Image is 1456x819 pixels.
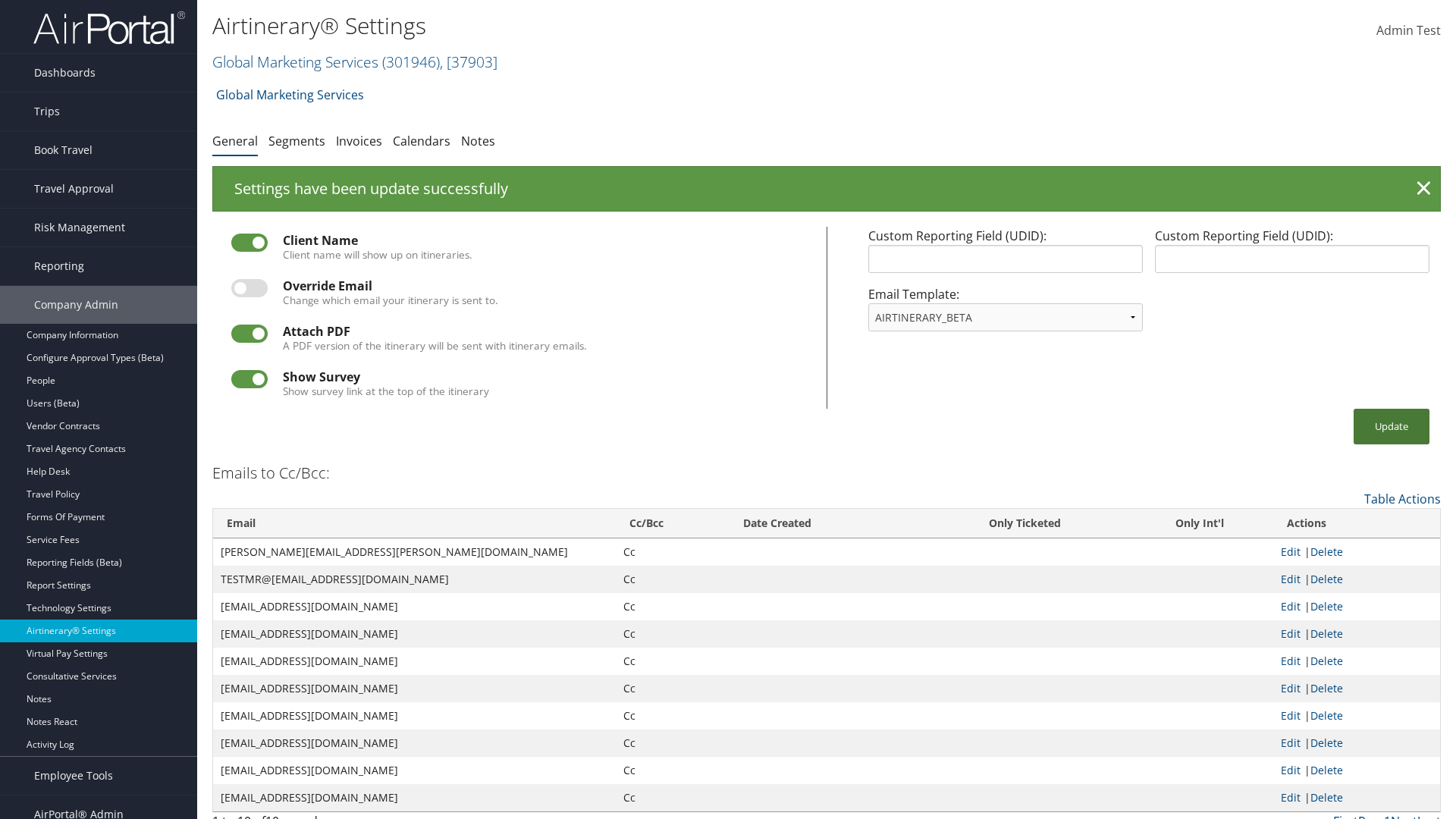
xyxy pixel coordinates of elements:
[616,730,730,757] td: Cc
[1281,736,1301,750] a: Edit
[1125,509,1272,538] th: Only Int'l: activate to sort column ascending
[34,757,113,795] span: Employee Tools
[1273,538,1440,566] td: |
[393,133,450,149] a: Calendars
[33,10,185,45] img: airportal-logo.png
[1364,491,1441,507] a: Table Actions
[212,52,497,72] a: Global Marketing Services
[283,384,489,399] label: Show survey link at the top of the itinerary
[213,620,616,648] td: [EMAIL_ADDRESS][DOMAIN_NAME]
[213,730,616,757] td: [EMAIL_ADDRESS][DOMAIN_NAME]
[1273,620,1440,648] td: |
[213,648,616,675] td: [EMAIL_ADDRESS][DOMAIN_NAME]
[1310,544,1343,559] a: Delete
[862,285,1149,344] div: Email Template:
[283,338,587,353] label: A PDF version of the itinerary will be sent with itinerary emails.
[1273,675,1440,702] td: |
[616,566,730,593] td: Cc
[616,538,730,566] td: Cc
[1310,790,1343,805] a: Delete
[616,593,730,620] td: Cc
[1281,544,1301,559] a: Edit
[862,227,1149,285] div: Custom Reporting Field (UDID):
[34,247,84,285] span: Reporting
[283,370,808,384] div: Show Survey
[213,566,616,593] td: TESTMR@[EMAIL_ADDRESS][DOMAIN_NAME]
[1273,648,1440,675] td: |
[1376,22,1441,39] span: Admin Test
[1281,708,1301,723] a: Edit
[616,509,730,538] th: Cc/Bcc: activate to sort column ascending
[213,784,616,811] td: [EMAIL_ADDRESS][DOMAIN_NAME]
[212,133,258,149] a: General
[213,675,616,702] td: [EMAIL_ADDRESS][DOMAIN_NAME]
[616,648,730,675] td: Cc
[1281,654,1301,668] a: Edit
[213,702,616,730] td: [EMAIL_ADDRESS][DOMAIN_NAME]
[212,166,1441,212] div: Settings have been update successfully
[336,133,382,149] a: Invoices
[34,54,96,92] span: Dashboards
[1376,8,1441,55] a: Admin Test
[1310,599,1343,613] a: Delete
[1310,572,1343,586] a: Delete
[616,675,730,702] td: Cc
[1310,763,1343,777] a: Delete
[268,133,325,149] a: Segments
[616,784,730,811] td: Cc
[213,509,616,538] th: Email: activate to sort column ascending
[1273,509,1440,538] th: Actions
[440,52,497,72] span: , [ 37903 ]
[1310,681,1343,695] a: Delete
[283,293,498,308] label: Change which email your itinerary is sent to.
[1273,757,1440,784] td: |
[616,620,730,648] td: Cc
[1273,566,1440,593] td: |
[283,279,808,293] div: Override Email
[283,247,472,262] label: Client name will show up on itineraries.
[1149,227,1436,285] div: Custom Reporting Field (UDID):
[1281,681,1301,695] a: Edit
[1281,626,1301,641] a: Edit
[34,286,118,324] span: Company Admin
[1410,174,1437,204] a: ×
[1273,593,1440,620] td: |
[212,463,330,484] h3: Emails to Cc/Bcc:
[283,325,808,338] div: Attach PDF
[212,10,1031,42] h1: Airtinerary® Settings
[1281,790,1301,805] a: Edit
[213,538,616,566] td: [PERSON_NAME][EMAIL_ADDRESS][PERSON_NAME][DOMAIN_NAME]
[616,702,730,730] td: Cc
[1281,599,1301,613] a: Edit
[34,170,114,208] span: Travel Approval
[283,234,808,247] div: Client Name
[1273,702,1440,730] td: |
[1310,626,1343,641] a: Delete
[1273,730,1440,757] td: |
[730,509,924,538] th: Date Created: activate to sort column ascending
[1310,708,1343,723] a: Delete
[1281,572,1301,586] a: Edit
[1273,784,1440,811] td: |
[34,209,125,246] span: Risk Management
[1354,409,1429,444] button: Update
[1310,736,1343,750] a: Delete
[924,509,1126,538] th: Only Ticketed: activate to sort column ascending
[382,52,440,72] span: ( 301946 )
[213,757,616,784] td: [EMAIL_ADDRESS][DOMAIN_NAME]
[216,80,364,110] a: Global Marketing Services
[1281,763,1301,777] a: Edit
[1310,654,1343,668] a: Delete
[616,757,730,784] td: Cc
[34,93,60,130] span: Trips
[34,131,93,169] span: Book Travel
[461,133,495,149] a: Notes
[213,593,616,620] td: [EMAIL_ADDRESS][DOMAIN_NAME]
